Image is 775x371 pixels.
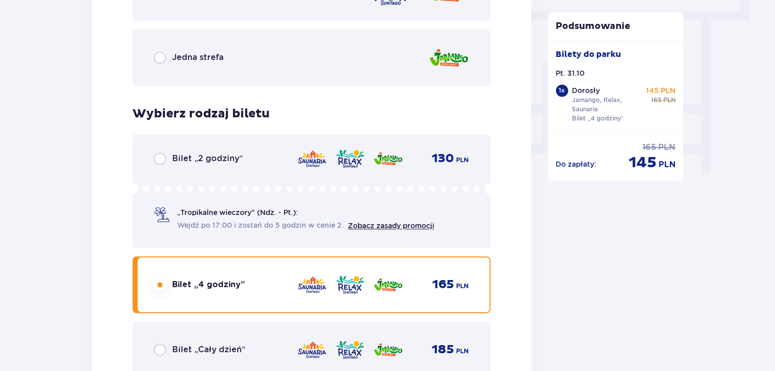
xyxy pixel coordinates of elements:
[651,96,661,105] span: 165
[335,339,365,361] img: Relax
[177,208,298,218] span: „Tropikalne wieczory" (Ndz. - Pt.):
[556,69,585,79] p: Pt. 31.10
[629,153,657,173] span: 145
[572,86,600,96] p: Dorosły
[348,222,434,230] a: Zobacz zasady promocji
[429,44,469,73] img: Jamango
[556,85,568,97] div: 1 x
[172,52,223,64] span: Jedna strefa
[572,96,642,114] p: Jamango, Relax, Saunaria
[335,148,365,170] img: Relax
[432,151,455,167] span: 130
[659,160,675,171] span: PLN
[658,142,675,153] span: PLN
[172,345,245,356] span: Bilet „Cały dzień”
[457,282,469,291] span: PLN
[548,20,684,33] p: Podsumowanie
[433,277,455,293] span: 165
[172,280,245,291] span: Bilet „4 godziny”
[373,274,403,296] img: Jamango
[297,339,327,361] img: Saunaria
[172,153,243,165] span: Bilet „2 godziny”
[373,339,403,361] img: Jamango
[297,148,327,170] img: Saunaria
[572,114,624,123] p: Bilet „4 godziny”
[432,343,455,358] span: 185
[457,156,469,165] span: PLN
[297,274,327,296] img: Saunaria
[556,160,597,170] p: Do zapłaty :
[663,96,675,105] span: PLN
[646,86,675,96] p: 145 PLN
[335,274,365,296] img: Relax
[642,142,656,153] span: 165
[457,347,469,356] span: PLN
[373,148,403,170] img: Jamango
[556,49,622,60] p: Bilety do parku
[177,221,344,231] span: Wejdź po 17:00 i zostań do 5 godzin w cenie 2.
[133,107,270,122] h3: Wybierz rodzaj biletu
